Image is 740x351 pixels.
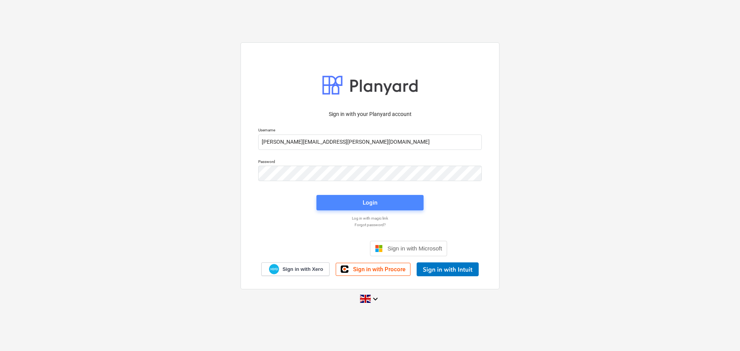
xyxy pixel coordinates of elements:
[258,110,482,118] p: Sign in with your Planyard account
[283,266,323,273] span: Sign in with Xero
[336,263,410,276] a: Sign in with Procore
[258,159,482,166] p: Password
[254,216,486,221] a: Log in with magic link
[375,245,383,252] img: Microsoft logo
[353,266,405,273] span: Sign in with Procore
[387,245,442,252] span: Sign in with Microsoft
[258,134,482,150] input: Username
[258,128,482,134] p: Username
[289,240,368,257] iframe: Sign in with Google Button
[363,198,377,208] div: Login
[261,262,330,276] a: Sign in with Xero
[254,222,486,227] a: Forgot password?
[269,264,279,274] img: Xero logo
[316,195,424,210] button: Login
[371,294,380,304] i: keyboard_arrow_down
[701,314,740,351] iframe: Chat Widget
